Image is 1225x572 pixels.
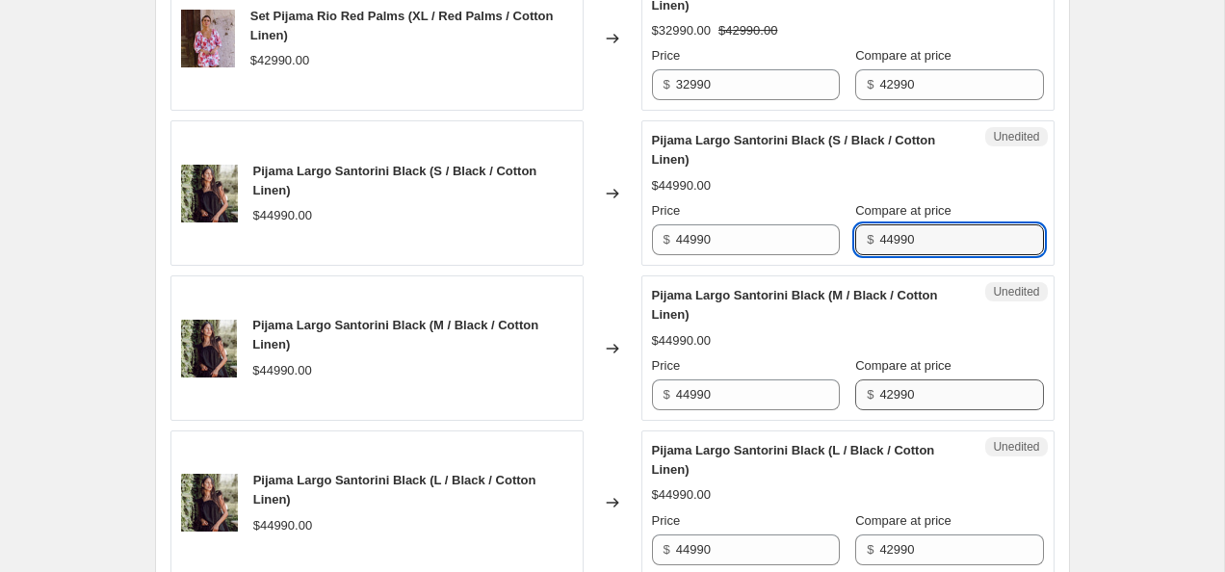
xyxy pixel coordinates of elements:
[855,358,951,373] span: Compare at price
[181,320,238,377] img: 5D8A6607_4f2a6c4c-b77c-4f84-af55-cce7fb71e69d_80x.jpg
[181,474,238,532] img: 5D8A6607_4f2a6c4c-b77c-4f84-af55-cce7fb71e69d_80x.jpg
[855,48,951,63] span: Compare at price
[652,288,938,322] span: Pijama Largo Santorini Black (M / Black / Cotton Linen)
[652,331,711,351] div: $44990.00
[867,77,873,91] span: $
[993,284,1039,299] span: Unedited
[993,129,1039,144] span: Unedited
[652,48,681,63] span: Price
[664,77,670,91] span: $
[867,542,873,557] span: $
[253,164,537,197] span: Pijama Largo Santorini Black (S / Black / Cotton Linen)
[664,387,670,402] span: $
[652,203,681,218] span: Price
[253,206,312,225] div: $44990.00
[181,165,238,222] img: 5D8A6607_4f2a6c4c-b77c-4f84-af55-cce7fb71e69d_80x.jpg
[867,387,873,402] span: $
[652,513,681,528] span: Price
[252,318,538,351] span: Pijama Largo Santorini Black (M / Black / Cotton Linen)
[253,516,312,535] div: $44990.00
[855,203,951,218] span: Compare at price
[652,133,936,167] span: Pijama Largo Santorini Black (S / Black / Cotton Linen)
[253,473,536,507] span: Pijama Largo Santorini Black (L / Black / Cotton Linen)
[664,542,670,557] span: $
[652,21,711,40] div: $32990.00
[652,176,711,195] div: $44990.00
[652,443,935,477] span: Pijama Largo Santorini Black (L / Black / Cotton Linen)
[181,10,235,67] img: ZOO26AGO56311_80x.jpg
[652,485,711,505] div: $44990.00
[718,21,777,40] strike: $42990.00
[250,51,309,70] div: $42990.00
[252,361,311,380] div: $44990.00
[652,358,681,373] span: Price
[867,232,873,247] span: $
[855,513,951,528] span: Compare at price
[250,9,554,42] span: Set Pijama Rio Red Palms (XL / Red Palms / Cotton Linen)
[664,232,670,247] span: $
[993,439,1039,455] span: Unedited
